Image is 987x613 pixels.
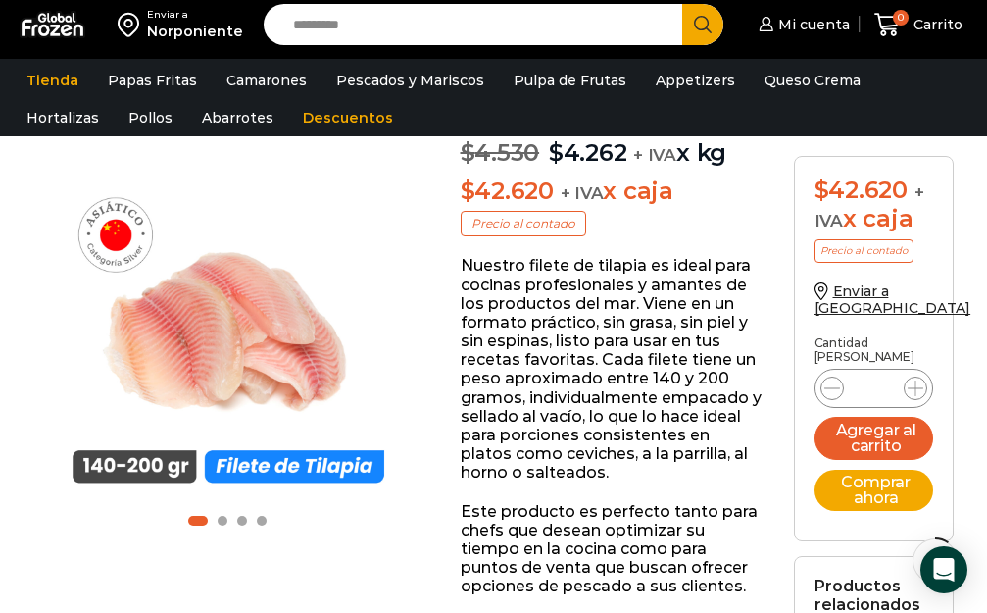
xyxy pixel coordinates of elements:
a: Mi cuenta [754,5,850,44]
span: 0 [893,10,909,26]
span: $ [461,138,475,167]
input: Product quantity [855,375,892,402]
bdi: 4.262 [549,138,627,167]
span: $ [549,138,564,167]
a: Appetizers [646,62,745,99]
span: Mi cuenta [773,15,850,34]
span: + IVA [814,182,924,230]
a: Queso Crema [755,62,870,99]
div: x caja [814,177,934,233]
button: Search button [682,4,723,45]
span: Go to slide 3 [237,516,247,526]
a: Descuentos [293,99,403,136]
a: Pescados y Mariscos [326,62,494,99]
a: Hortalizas [17,99,109,136]
a: Camarones [217,62,317,99]
a: Enviar a [GEOGRAPHIC_DATA] [814,282,971,317]
div: Enviar a [147,8,243,22]
span: + IVA [633,145,676,165]
bdi: 4.530 [461,138,540,167]
span: Go to slide 1 [188,516,208,526]
span: Carrito [909,15,962,34]
img: address-field-icon.svg [118,8,147,41]
bdi: 42.620 [461,177,554,205]
p: Nuestro filete de tilapia es ideal para cocinas profesionales y amantes de los productos del mar.... [461,256,765,482]
p: Este producto es perfecto tanto para chefs que desean optimizar su tiempo en la cocina como para ... [461,502,765,596]
p: x caja [461,178,765,206]
bdi: 42.620 [814,176,908,204]
a: Pollos [119,99,182,136]
a: Tienda [17,62,88,99]
p: Precio al contado [461,211,586,236]
a: 0 Carrito [869,2,967,48]
button: Agregar al carrito [814,417,934,460]
a: Papas Fritas [98,62,207,99]
span: $ [461,177,475,205]
p: Precio al contado [814,239,913,263]
span: $ [814,176,829,204]
div: Open Intercom Messenger [920,546,967,593]
a: Pulpa de Frutas [504,62,636,99]
span: Go to slide 2 [218,516,227,526]
p: Cantidad [PERSON_NAME] [814,336,934,365]
a: Abarrotes [192,99,283,136]
button: Comprar ahora [814,470,934,511]
div: Norponiente [147,22,243,41]
span: + IVA [561,183,604,203]
p: x kg [461,119,765,168]
span: Go to slide 4 [257,516,267,526]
